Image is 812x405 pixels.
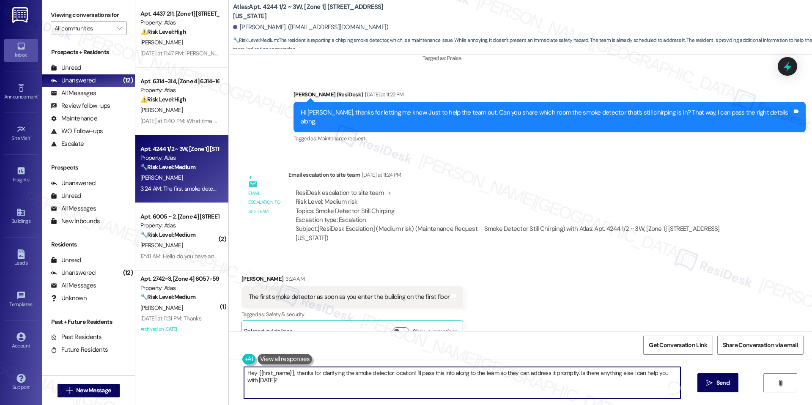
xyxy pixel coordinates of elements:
[4,247,38,270] a: Leads
[51,127,103,136] div: WO Follow-ups
[140,153,219,162] div: Property: Atlas
[697,373,738,392] button: Send
[723,341,798,350] span: Share Conversation via email
[140,324,219,334] div: Archived on [DATE]
[51,179,96,188] div: Unanswered
[233,36,812,54] span: : The resident is reporting a chirping smoke detector, which is a maintenance issue. While annoyi...
[42,317,135,326] div: Past + Future Residents
[140,18,219,27] div: Property: Atlas
[288,170,754,182] div: Email escalation to site team
[777,380,784,386] i: 
[140,241,183,249] span: [PERSON_NAME]
[29,175,30,181] span: •
[51,101,110,110] div: Review follow-ups
[42,163,135,172] div: Prospects
[51,281,96,290] div: All Messages
[140,293,195,301] strong: 🔧 Risk Level: Medium
[294,90,806,102] div: [PERSON_NAME] (ResiDesk)
[140,9,219,18] div: Apt. 4437 211, [Zone 1] [STREET_ADDRESS]
[140,274,219,283] div: Apt. 2742~3, [Zone 4] 6057-59 S. [US_STATE]
[51,256,81,265] div: Unread
[233,3,402,21] b: Atlas: Apt. 4244 1/2 ~ 3W, [Zone 1] [STREET_ADDRESS][US_STATE]
[140,221,219,230] div: Property: Atlas
[51,8,126,22] label: Viewing conversations for
[55,22,113,35] input: All communities
[4,39,38,62] a: Inbox
[121,74,135,87] div: (12)
[51,76,96,85] div: Unanswered
[140,96,186,103] strong: ⚠️ Risk Level: High
[140,284,219,293] div: Property: Atlas
[42,240,135,249] div: Residents
[140,174,183,181] span: [PERSON_NAME]
[66,387,73,394] i: 
[301,108,792,126] div: Hi [PERSON_NAME], thanks for letting me know. Just to help the team out. Can you share which room...
[4,164,38,186] a: Insights •
[413,327,457,336] label: Show suggestions
[360,170,401,179] div: [DATE] at 11:24 PM
[38,93,39,99] span: •
[51,114,97,123] div: Maintenance
[33,300,34,306] span: •
[643,336,713,355] button: Get Conversation Link
[51,89,96,98] div: All Messages
[4,330,38,353] a: Account
[233,37,278,44] strong: 🔧 Risk Level: Medium
[140,106,183,114] span: [PERSON_NAME]
[51,204,96,213] div: All Messages
[244,327,293,339] div: Related guidelines
[42,48,135,57] div: Prospects + Residents
[706,380,713,386] i: 
[140,117,356,125] div: [DATE] at 11:40 PM: What time are they going to come because I have to go to work soon
[4,371,38,394] a: Support
[716,378,730,387] span: Send
[241,274,463,286] div: [PERSON_NAME]
[4,122,38,145] a: Site Visit •
[140,49,289,57] div: [DATE] at 11:47 PM: [PERSON_NAME]'m still seeing the mouse's
[140,28,186,36] strong: ⚠️ Risk Level: High
[140,252,543,260] div: 12:41 AM: Hello do you have any news about my current refrigerator situation? I can understand if...
[249,293,450,301] div: The first smoke detector as soon as you enter the building on the first floor
[51,217,100,226] div: New Inbounds
[30,134,32,140] span: •
[283,274,304,283] div: 3:24 AM
[422,52,806,64] div: Tagged as:
[51,63,81,72] div: Unread
[51,192,81,200] div: Unread
[117,25,122,32] i: 
[140,315,201,322] div: [DATE] at 11:31 PM: Thanks
[51,294,87,303] div: Unknown
[649,341,707,350] span: Get Conversation Link
[244,367,680,399] textarea: To enrich screen reader interactions, please activate Accessibility in Grammarly extension settings
[140,77,219,86] div: Apt. 6314~314, [Zone 4] 6314-16 S. Troy
[233,23,389,32] div: [PERSON_NAME]. ([EMAIL_ADDRESS][DOMAIN_NAME])
[140,304,183,312] span: [PERSON_NAME]
[140,145,219,153] div: Apt. 4244 1/2 ~ 3W, [Zone 1] [STREET_ADDRESS][US_STATE]
[140,38,183,46] span: [PERSON_NAME]
[4,205,38,228] a: Buildings
[140,185,345,192] div: 3:24 AM: The first smoke detector as soon as you enter the building on the first floor
[12,7,30,23] img: ResiDesk Logo
[296,189,746,225] div: ResiDesk escalation to site team -> Risk Level: Medium risk Topics: Smoke Detector Still Chirping...
[51,268,96,277] div: Unanswered
[717,336,804,355] button: Share Conversation via email
[140,163,195,171] strong: 🔧 Risk Level: Medium
[248,189,281,216] div: Email escalation to site team
[140,86,219,95] div: Property: Atlas
[140,231,195,238] strong: 🔧 Risk Level: Medium
[51,333,102,342] div: Past Residents
[51,140,84,148] div: Escalate
[51,345,108,354] div: Future Residents
[241,308,463,320] div: Tagged as:
[318,135,365,142] span: Maintenance request
[296,224,746,243] div: Subject: [ResiDesk Escalation] (Medium risk) (Maintenance Request – Smoke Detector Still Chirping...
[140,212,219,221] div: Apt. 6005 ~ 2, [Zone 4] [STREET_ADDRESS]
[121,266,135,279] div: (12)
[294,132,806,145] div: Tagged as:
[266,311,304,318] span: Safety & security
[363,90,403,99] div: [DATE] at 11:22 PM
[58,384,120,397] button: New Message
[76,386,111,395] span: New Message
[4,288,38,311] a: Templates •
[447,55,461,62] span: Praise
